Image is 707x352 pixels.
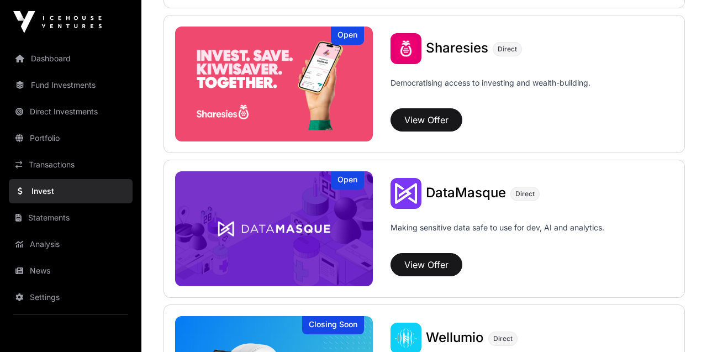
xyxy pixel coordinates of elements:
a: Transactions [9,153,133,177]
div: Open [331,171,364,190]
span: Wellumio [426,329,484,345]
a: DataMasqueOpen [175,171,373,286]
a: Dashboard [9,46,133,71]
img: DataMasque [175,171,373,286]
img: Icehouse Ventures Logo [13,11,102,33]
div: Open [331,27,364,45]
button: View Offer [391,253,462,276]
div: Closing Soon [302,316,364,334]
p: Making sensitive data safe to use for dev, AI and analytics. [391,222,604,249]
button: View Offer [391,108,462,132]
a: Direct Investments [9,99,133,124]
img: DataMasque [391,178,421,209]
iframe: Chat Widget [652,299,707,352]
span: Direct [498,45,517,54]
a: Invest [9,179,133,203]
a: Wellumio [426,331,484,345]
a: News [9,259,133,283]
a: Portfolio [9,126,133,150]
a: Fund Investments [9,73,133,97]
span: Direct [493,334,513,343]
img: Sharesies [391,33,421,64]
a: Settings [9,285,133,309]
a: Statements [9,206,133,230]
a: Sharesies [426,41,488,56]
span: Direct [515,190,535,198]
a: DataMasque [426,186,506,201]
a: Analysis [9,232,133,256]
p: Democratising access to investing and wealth-building. [391,77,590,104]
span: Sharesies [426,40,488,56]
span: DataMasque [426,185,506,201]
img: Sharesies [175,27,373,141]
a: SharesiesOpen [175,27,373,141]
